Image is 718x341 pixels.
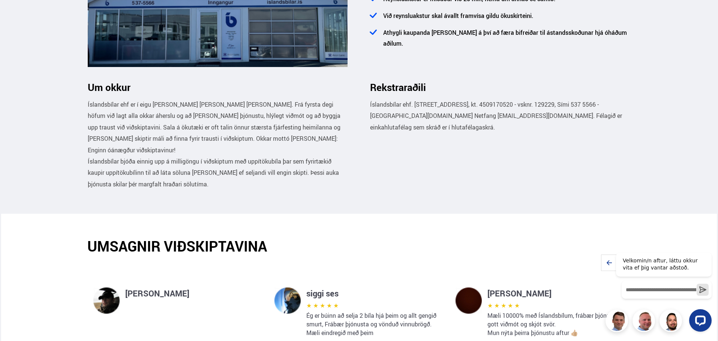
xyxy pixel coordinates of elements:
[88,82,348,93] h3: Um okkur
[487,329,625,337] p: Mun nýta þeirra þjónustu aftur 👍🏼
[306,311,444,337] p: Ég er búinn að selja 2 bíla hjá þeim og allt gengið smurt, Frábær þjónusta og vönduð vinnubrögð. ...
[379,27,630,55] li: Athygli kaupanda [PERSON_NAME] á því að færa bifreiðar til ástandsskoðunar hjá óháðum aðilum.
[93,287,120,314] img: dsORqd-mBEOihhtP.webp
[487,311,625,329] p: Mæli 10000% með Íslandsbílum, frábær þjónusta, gott viðmót og skjót svör.
[370,99,630,133] p: Íslandsbílar ehf. [STREET_ADDRESS], kt. 4509170520 - vsknr. 129229, Sími 537 5566 - [GEOGRAPHIC_D...
[370,82,630,93] h3: Rekstraraðili
[607,311,629,333] img: FbJEzSuNWCJXmdc-.webp
[274,287,301,314] img: SllRT5B5QPkh28GD.webp
[379,10,630,27] li: Við reynsluakstur skal ávallt framvísa gildu ökuskírteini.
[88,99,348,156] p: Íslandsbílar ehf er í eigu [PERSON_NAME] [PERSON_NAME] [PERSON_NAME]. Frá fyrsta degi höfum við l...
[487,287,625,299] h4: [PERSON_NAME]
[88,156,348,190] p: Íslandsbílar bjóða einnig upp á milligöngu í viðskiptum með uppítökubíla þar sem fyrirtækið kaupi...
[487,301,520,310] span: ★ ★ ★ ★ ★
[125,287,262,299] h4: [PERSON_NAME]
[456,287,482,314] img: ivSJBoSYNJ1imj5R.webp
[306,301,339,310] span: ★ ★ ★ ★ ★
[87,238,630,255] h2: UMSAGNIR VIÐSKIPTAVINA
[610,239,715,338] iframe: LiveChat chat widget
[601,255,618,271] svg: Previous slide
[306,287,444,299] h4: siggi ses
